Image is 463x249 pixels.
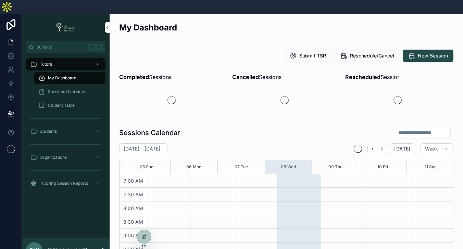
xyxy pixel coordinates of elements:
[34,72,105,84] a: My Dashboard
[48,89,85,94] span: Sessions Overview
[122,178,145,184] span: 7:00 AM
[377,144,387,154] button: Next
[335,50,400,62] button: Reschedule/Cancel
[97,44,102,50] span: K
[299,52,326,59] span: Submit TSR
[48,103,75,108] span: Student Table
[345,73,399,81] span: Sessions
[26,125,105,137] a: Students
[232,73,281,81] span: Sessions
[345,74,380,80] strong: Rescheduled
[418,52,448,59] span: New Session
[48,75,76,81] span: My Dashboard
[26,151,105,163] a: Organizations
[22,53,110,198] div: scrollable content
[235,160,248,174] button: 07 Tue
[367,144,377,154] button: Back
[284,50,332,62] button: Submit TSR
[425,146,438,152] span: Week
[40,155,67,160] span: Organizations
[377,160,388,174] button: 10 Fri
[328,160,342,174] button: 09 Thu
[122,205,145,211] span: 8:00 AM
[54,22,78,33] img: App logo
[124,145,160,152] h2: [DATE] – [DATE]
[40,181,88,186] span: Tutoring Session Reports
[34,86,105,98] a: Sessions Overview
[350,52,394,59] span: Reschedule/Cancel
[403,50,453,62] button: New Session
[140,160,153,174] button: 05 Sun
[281,160,296,174] button: 08 Wed
[26,177,105,189] a: Tutoring Session Reports
[186,160,201,174] button: 06 Mon
[122,233,145,238] span: 9:00 AM
[40,62,52,67] span: Tutors
[37,44,86,50] span: Jump to...
[26,58,105,70] a: Tutors
[421,143,453,154] button: Week
[394,146,410,152] span: [DATE]
[119,73,172,81] span: Sessions
[119,128,180,137] h1: Sessions Calendar
[122,192,145,197] span: 7:30 AM
[119,22,177,33] h2: My Dashboard
[425,160,436,174] button: 11 Sat
[390,143,415,154] button: [DATE]
[34,99,105,112] a: Student Table
[119,74,149,80] strong: Completed
[122,219,145,225] span: 8:30 AM
[26,41,105,53] button: Jump to...K
[232,74,259,80] strong: Cancelled
[40,129,57,134] span: Students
